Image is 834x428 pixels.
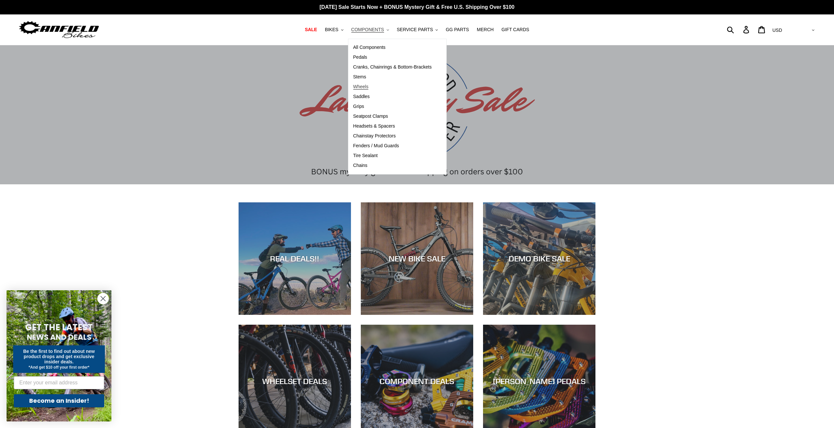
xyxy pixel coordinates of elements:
[97,293,109,304] button: Close dialog
[348,72,437,82] a: Stems
[25,321,93,333] span: GET THE LATEST
[14,394,104,407] button: Become an Insider!
[348,92,437,102] a: Saddles
[325,27,338,32] span: BIKES
[29,365,89,370] span: *And get $10 off your first order*
[353,84,369,90] span: Wheels
[348,121,437,131] a: Headsets & Spacers
[353,45,386,50] span: All Components
[239,376,351,386] div: WHEELSET DEALS
[353,133,396,139] span: Chainstay Protectors
[14,376,104,389] input: Enter your email address
[348,141,437,151] a: Fenders / Mud Guards
[730,22,747,37] input: Search
[348,82,437,92] a: Wheels
[483,202,595,315] a: DEMO BIKE SALE
[353,104,364,109] span: Grips
[353,163,368,168] span: Chains
[321,25,346,34] button: BIKES
[397,27,433,32] span: SERVICE PARTS
[305,27,317,32] span: SALE
[442,25,472,34] a: GG PARTS
[353,143,399,149] span: Fenders / Mud Guards
[483,376,595,386] div: [PERSON_NAME] PEDALS
[348,52,437,62] a: Pedals
[446,27,469,32] span: GG PARTS
[351,27,384,32] span: COMPONENTS
[301,25,320,34] a: SALE
[23,349,95,364] span: Be the first to find out about new product drops and get exclusive insider deals.
[348,25,392,34] button: COMPONENTS
[348,62,437,72] a: Cranks, Chainrings & Bottom-Brackets
[27,332,91,342] span: NEWS AND DEALS
[361,202,473,315] a: NEW BIKE SALE
[239,202,351,315] a: REAL DEALS!!
[477,27,494,32] span: MERCH
[348,43,437,52] a: All Components
[348,112,437,121] a: Seatpost Clamps
[361,254,473,263] div: NEW BIKE SALE
[353,64,432,70] span: Cranks, Chainrings & Bottom-Brackets
[498,25,533,34] a: GIFT CARDS
[348,131,437,141] a: Chainstay Protectors
[474,25,497,34] a: MERCH
[394,25,441,34] button: SERVICE PARTS
[353,113,388,119] span: Seatpost Clamps
[348,102,437,112] a: Grips
[18,19,100,40] img: Canfield Bikes
[353,153,378,158] span: Tire Sealant
[483,254,595,263] div: DEMO BIKE SALE
[348,161,437,171] a: Chains
[353,74,366,80] span: Stems
[239,254,351,263] div: REAL DEALS!!
[353,123,395,129] span: Headsets & Spacers
[501,27,529,32] span: GIFT CARDS
[353,94,370,99] span: Saddles
[361,376,473,386] div: COMPONENT DEALS
[348,151,437,161] a: Tire Sealant
[353,54,367,60] span: Pedals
